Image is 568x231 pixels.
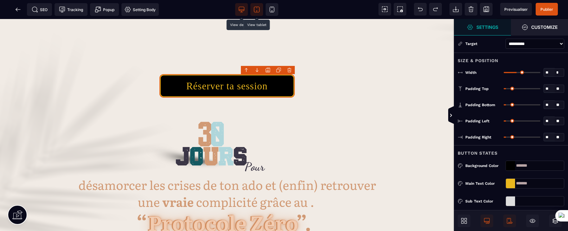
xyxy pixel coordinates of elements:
span: Screenshot [394,3,406,16]
span: SEO [32,6,48,13]
button: Réserver ta session [159,55,295,79]
div: Main Text Color [465,180,503,187]
div: Button States [454,145,568,157]
span: Settings [454,19,511,35]
span: Preview [500,3,532,16]
div: Background Color [465,163,503,169]
span: View components [378,3,391,16]
strong: Customize [531,25,558,29]
span: Mobile Only [503,215,516,227]
span: Publier [540,7,553,12]
div: Sub Text Color [465,198,503,204]
span: Open Style Manager [511,19,568,35]
span: Previsualiser [504,7,528,12]
div: Target [458,41,503,47]
span: Open Blocks [458,215,470,227]
span: Padding Bottom [465,102,495,107]
div: Size & Position [454,53,568,64]
span: Padding Left [465,119,489,124]
strong: Settings [476,25,498,29]
span: Setting Body [125,6,156,13]
span: Width [465,70,476,75]
span: Tracking [59,6,83,13]
div: Primary Text Style [454,210,568,222]
span: Desktop Only [481,215,493,227]
span: Popup [95,6,114,13]
span: Hide/Show Block [526,215,539,227]
span: Open Layers [549,215,562,227]
span: Padding Right [465,135,491,140]
span: Padding Top [465,86,489,91]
